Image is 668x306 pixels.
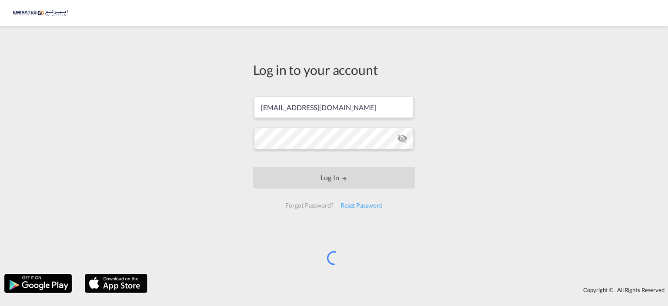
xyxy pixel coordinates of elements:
[152,282,668,297] div: Copyright © . All Rights Reserved
[253,167,415,188] button: LOGIN
[84,273,148,294] img: apple.png
[397,133,407,144] md-icon: icon-eye-off
[13,3,72,23] img: c67187802a5a11ec94275b5db69a26e6.png
[3,273,73,294] img: google.png
[337,198,386,213] div: Reset Password
[254,96,414,118] input: Enter email/phone number
[282,198,337,213] div: Forgot Password?
[253,61,415,79] div: Log in to your account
